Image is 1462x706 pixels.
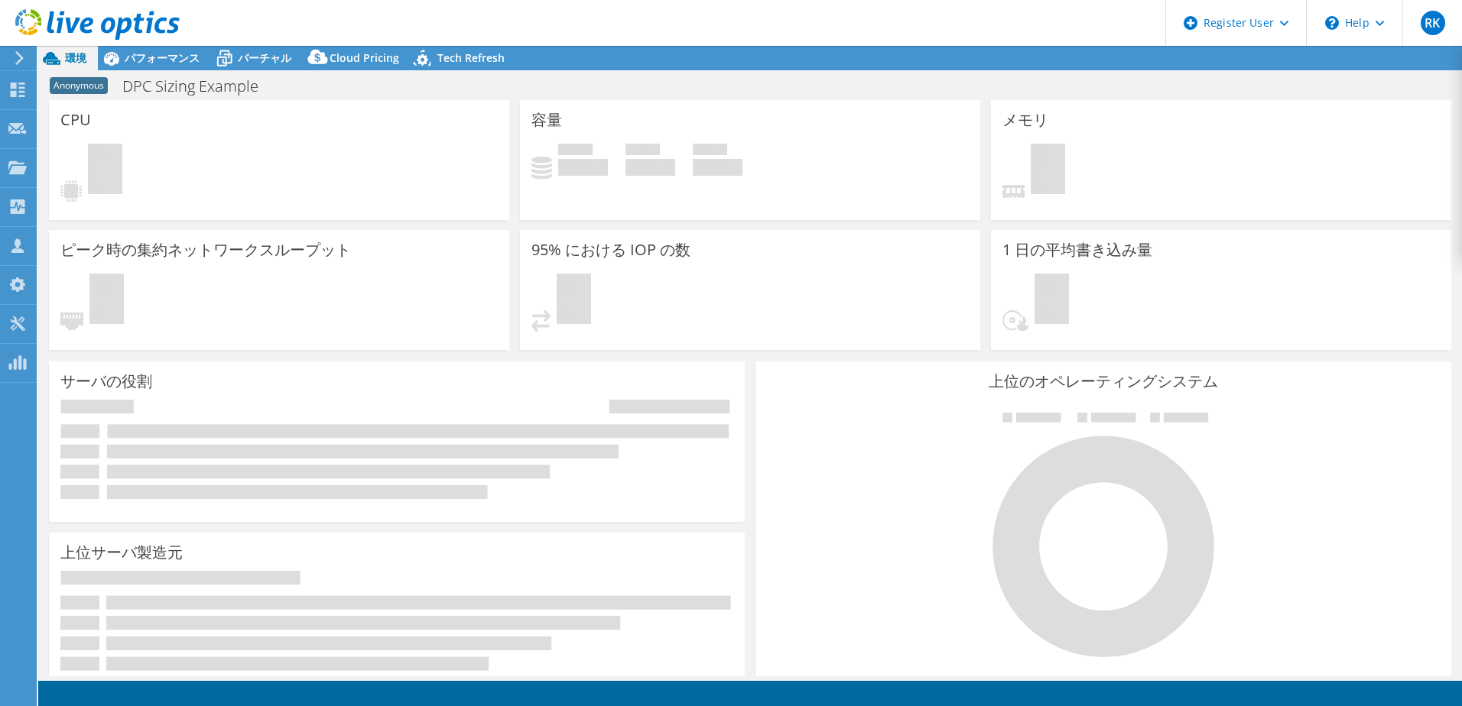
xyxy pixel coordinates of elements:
[1035,274,1069,328] span: 保留中
[115,78,282,95] h1: DPC Sizing Example
[767,373,1440,390] h3: 上位のオペレーティングシステム
[558,144,593,159] span: 使用済み
[60,373,152,390] h3: サーバの役割
[531,112,562,128] h3: 容量
[125,50,200,65] span: パフォーマンス
[89,274,124,328] span: 保留中
[1002,112,1048,128] h3: メモリ
[625,159,675,176] h4: 0 GiB
[330,50,399,65] span: Cloud Pricing
[437,50,505,65] span: Tech Refresh
[60,112,91,128] h3: CPU
[1002,241,1152,258] h3: 1 日の平均書き込み量
[88,144,122,198] span: 保留中
[60,544,183,561] h3: 上位サーバ製造元
[1031,144,1065,198] span: 保留中
[531,241,690,258] h3: 95% における IOP の数
[60,241,351,258] h3: ピーク時の集約ネットワークスループット
[50,77,108,94] span: Anonymous
[1325,16,1339,30] svg: \n
[693,159,742,176] h4: 0 GiB
[558,159,608,176] h4: 0 GiB
[693,144,727,159] span: 合計
[238,50,291,65] span: バーチャル
[65,50,86,65] span: 環境
[557,274,591,328] span: 保留中
[1421,11,1445,35] span: RK
[625,144,660,159] span: 空き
